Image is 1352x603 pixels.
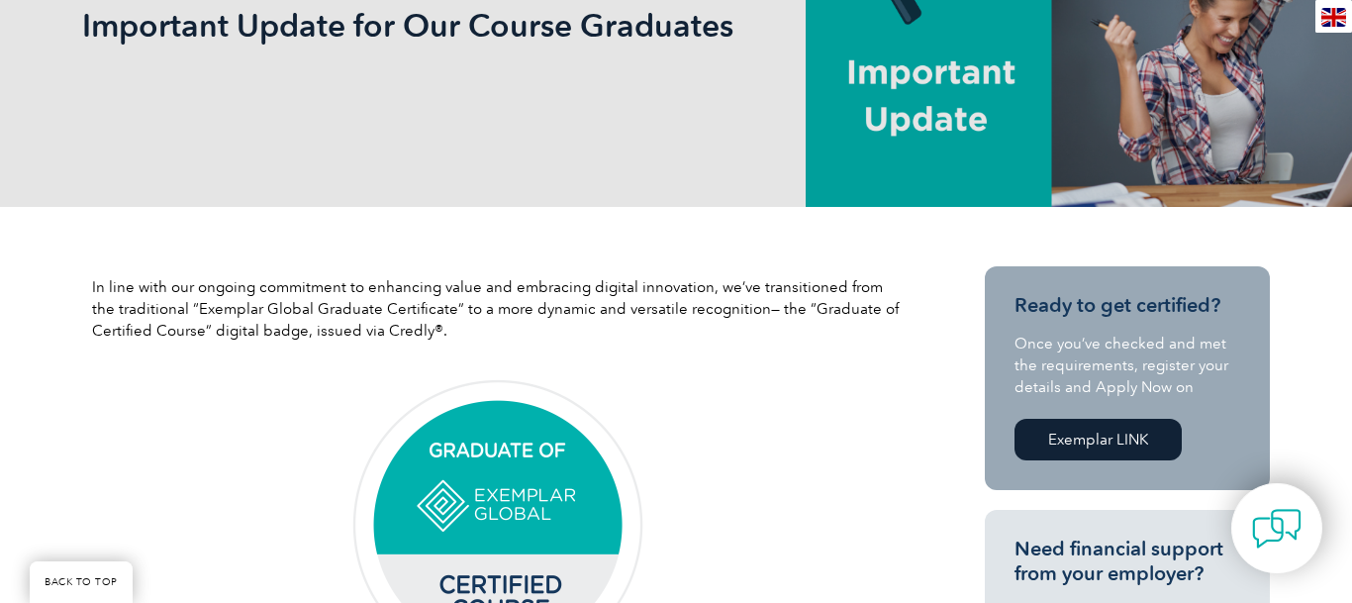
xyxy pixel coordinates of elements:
[1014,537,1240,586] h3: Need financial support from your employer?
[1252,504,1302,553] img: contact-chat.png
[30,561,133,603] a: BACK TO TOP
[82,6,842,45] h1: Important Update for Our Course Graduates
[1014,293,1240,318] h3: Ready to get certified?
[1014,333,1240,398] p: Once you’ve checked and met the requirements, register your details and Apply Now on
[1014,419,1182,460] a: Exemplar LINK
[1321,8,1346,27] img: en
[92,276,904,342] p: In line with our ongoing commitment to enhancing value and embracing digital innovation, we’ve tr...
